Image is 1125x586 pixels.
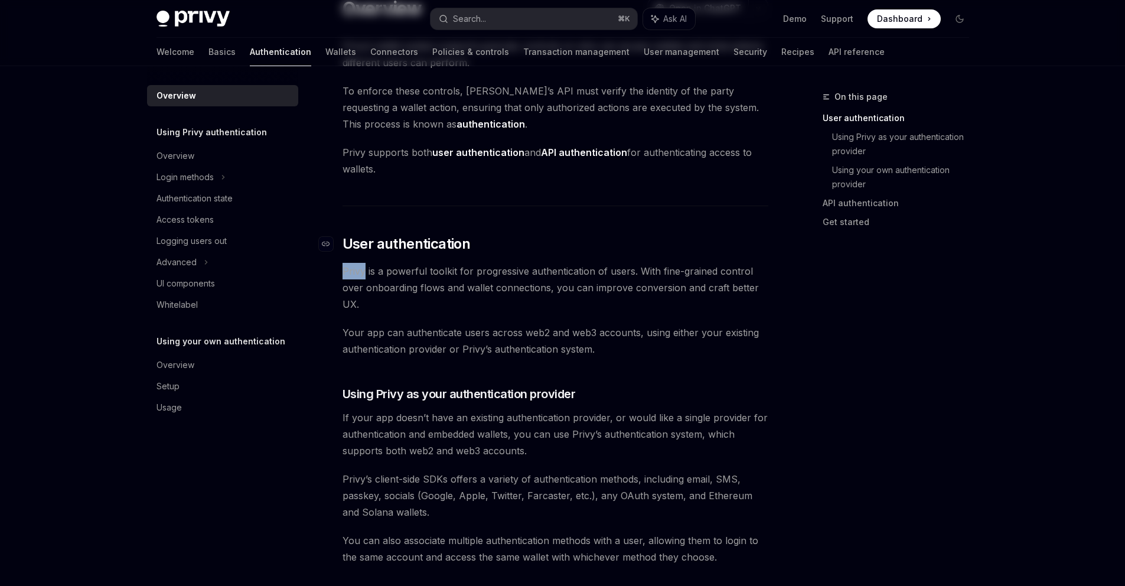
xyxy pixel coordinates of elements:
button: Search...⌘K [431,8,637,30]
div: Logging users out [156,234,227,248]
div: Login methods [156,170,214,184]
a: Whitelabel [147,294,298,315]
a: Authentication state [147,188,298,209]
a: Dashboard [868,9,941,28]
a: Support [821,13,853,25]
a: Recipes [781,38,814,66]
a: UI components [147,273,298,294]
a: Transaction management [523,38,630,66]
a: Overview [147,145,298,167]
a: Demo [783,13,807,25]
span: You can also associate multiple authentication methods with a user, allowing them to login to the... [343,532,768,565]
a: Logging users out [147,230,298,252]
div: UI components [156,276,215,291]
span: Dashboard [877,13,922,25]
button: Toggle dark mode [950,9,969,28]
a: Welcome [156,38,194,66]
a: Authentication [250,38,311,66]
div: Whitelabel [156,298,198,312]
div: Usage [156,401,182,415]
button: Ask AI [643,8,695,30]
div: Overview [156,89,196,103]
a: Overview [147,85,298,106]
span: Ask AI [663,13,687,25]
span: ⌘ K [618,14,630,24]
a: Security [733,38,767,66]
a: Overview [147,354,298,376]
h5: Using Privy authentication [156,125,267,139]
a: Wallets [325,38,356,66]
div: Access tokens [156,213,214,227]
a: Basics [208,38,236,66]
div: Authentication state [156,191,233,206]
div: Search... [453,12,486,26]
a: Access tokens [147,209,298,230]
span: Privy’s client-side SDKs offers a variety of authentication methods, including email, SMS, passke... [343,471,768,520]
a: Setup [147,376,298,397]
div: Setup [156,379,180,393]
a: User management [644,38,719,66]
a: API reference [829,38,885,66]
a: Policies & controls [432,38,509,66]
a: Connectors [370,38,418,66]
a: Usage [147,397,298,418]
div: Advanced [156,255,197,269]
div: Overview [156,358,194,372]
img: dark logo [156,11,230,27]
div: Overview [156,149,194,163]
h5: Using your own authentication [156,334,285,349]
